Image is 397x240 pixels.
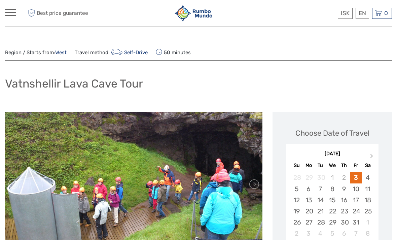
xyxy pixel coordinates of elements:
[291,172,302,183] div: Not available Sunday, September 28th, 2025
[291,161,302,170] div: Su
[288,172,376,239] div: month 2025-10
[383,10,389,16] span: 0
[326,217,338,228] div: Choose Wednesday, October 29th, 2025
[367,152,378,163] button: Next Month
[291,228,302,239] div: Choose Sunday, November 2nd, 2025
[315,195,326,206] div: Choose Tuesday, October 14th, 2025
[303,195,315,206] div: Choose Monday, October 13th, 2025
[350,228,362,239] div: Choose Friday, November 7th, 2025
[326,172,338,183] div: Not available Wednesday, October 1st, 2025
[350,195,362,206] div: Choose Friday, October 17th, 2025
[362,161,373,170] div: Sa
[362,172,373,183] div: Choose Saturday, October 4th, 2025
[326,161,338,170] div: We
[356,8,369,19] div: EN
[338,161,350,170] div: Th
[362,228,373,239] div: Choose Saturday, November 8th, 2025
[175,5,212,22] img: 1892-3cdabdab-562f-44e9-842e-737c4ae7dc0a_logo_small.jpg
[362,195,373,206] div: Choose Saturday, October 18th, 2025
[362,217,373,228] div: Choose Saturday, November 1st, 2025
[326,228,338,239] div: Choose Wednesday, November 5th, 2025
[295,128,369,138] div: Choose Date of Travel
[341,10,350,16] span: ISK
[291,195,302,206] div: Choose Sunday, October 12th, 2025
[315,228,326,239] div: Choose Tuesday, November 4th, 2025
[9,12,76,17] p: We're away right now. Please check back later!
[303,206,315,217] div: Choose Monday, October 20th, 2025
[350,206,362,217] div: Choose Friday, October 24th, 2025
[303,217,315,228] div: Choose Monday, October 27th, 2025
[326,183,338,195] div: Choose Wednesday, October 8th, 2025
[303,228,315,239] div: Choose Monday, November 3rd, 2025
[303,172,315,183] div: Not available Monday, September 29th, 2025
[362,206,373,217] div: Choose Saturday, October 25th, 2025
[303,161,315,170] div: Mo
[291,217,302,228] div: Choose Sunday, October 26th, 2025
[315,183,326,195] div: Choose Tuesday, October 7th, 2025
[315,161,326,170] div: Tu
[326,206,338,217] div: Choose Wednesday, October 22nd, 2025
[350,172,362,183] div: Choose Friday, October 3rd, 2025
[26,8,102,19] span: Best price guarantee
[315,206,326,217] div: Choose Tuesday, October 21st, 2025
[303,183,315,195] div: Choose Monday, October 6th, 2025
[286,150,378,158] div: [DATE]
[350,183,362,195] div: Choose Friday, October 10th, 2025
[77,10,85,19] button: Open LiveChat chat widget
[338,183,350,195] div: Choose Thursday, October 9th, 2025
[5,49,67,56] span: Region / Starts from:
[315,172,326,183] div: Not available Tuesday, September 30th, 2025
[110,49,148,56] a: Self-Drive
[362,183,373,195] div: Choose Saturday, October 11th, 2025
[315,217,326,228] div: Choose Tuesday, October 28th, 2025
[338,217,350,228] div: Choose Thursday, October 30th, 2025
[291,183,302,195] div: Choose Sunday, October 5th, 2025
[55,49,67,56] a: West
[350,217,362,228] div: Choose Friday, October 31st, 2025
[5,77,143,91] h1: Vatnshellir Lava Cave Tour
[75,47,148,57] span: Travel method:
[156,47,191,57] span: 50 minutes
[338,228,350,239] div: Choose Thursday, November 6th, 2025
[350,161,362,170] div: Fr
[338,172,350,183] div: Not available Thursday, October 2nd, 2025
[338,195,350,206] div: Choose Thursday, October 16th, 2025
[326,195,338,206] div: Choose Wednesday, October 15th, 2025
[338,206,350,217] div: Choose Thursday, October 23rd, 2025
[291,206,302,217] div: Choose Sunday, October 19th, 2025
